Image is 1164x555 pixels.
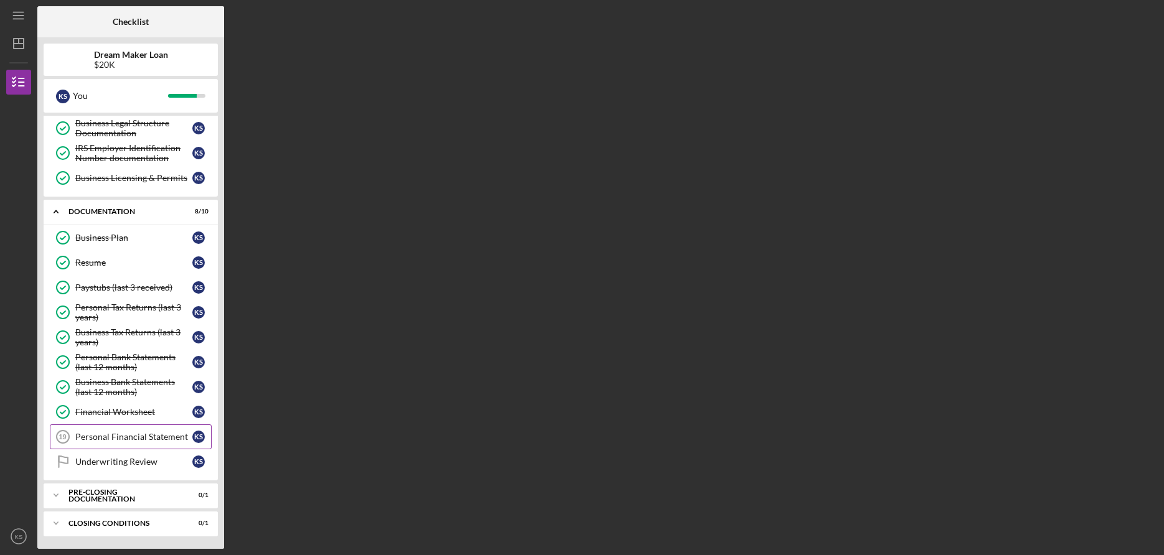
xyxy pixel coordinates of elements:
[68,208,177,215] div: Documentation
[59,433,66,441] tspan: 19
[50,166,212,190] a: Business Licensing & PermitsKS
[192,231,205,244] div: K S
[186,208,209,215] div: 8 / 10
[75,327,192,347] div: Business Tax Returns (last 3 years)
[50,116,212,141] a: Business Legal Structure DocumentationKS
[94,50,168,60] b: Dream Maker Loan
[73,85,168,106] div: You
[50,225,212,250] a: Business PlanKS
[192,147,205,159] div: K S
[6,524,31,549] button: KS
[192,381,205,393] div: K S
[50,449,212,474] a: Underwriting ReviewKS
[192,406,205,418] div: K S
[94,60,168,70] div: $20K
[50,350,212,375] a: Personal Bank Statements (last 12 months)KS
[186,520,209,527] div: 0 / 1
[192,331,205,343] div: K S
[192,256,205,269] div: K S
[75,352,192,372] div: Personal Bank Statements (last 12 months)
[75,457,192,467] div: Underwriting Review
[186,492,209,499] div: 0 / 1
[50,275,212,300] a: Paystubs (last 3 received)KS
[50,424,212,449] a: 19Personal Financial StatementKS
[75,432,192,442] div: Personal Financial Statement
[75,377,192,397] div: Business Bank Statements (last 12 months)
[50,375,212,399] a: Business Bank Statements (last 12 months)KS
[192,281,205,294] div: K S
[113,17,149,27] b: Checklist
[56,90,70,103] div: K S
[75,258,192,268] div: Resume
[192,172,205,184] div: K S
[75,143,192,163] div: IRS Employer Identification Number documentation
[192,306,205,319] div: K S
[192,122,205,134] div: K S
[75,118,192,138] div: Business Legal Structure Documentation
[192,431,205,443] div: K S
[15,533,23,540] text: KS
[50,399,212,424] a: Financial WorksheetKS
[192,356,205,368] div: K S
[68,520,177,527] div: Closing Conditions
[50,250,212,275] a: ResumeKS
[192,455,205,468] div: K S
[68,488,177,503] div: Pre-Closing Documentation
[75,302,192,322] div: Personal Tax Returns (last 3 years)
[50,300,212,325] a: Personal Tax Returns (last 3 years)KS
[75,233,192,243] div: Business Plan
[75,173,192,183] div: Business Licensing & Permits
[75,407,192,417] div: Financial Worksheet
[50,141,212,166] a: IRS Employer Identification Number documentationKS
[75,282,192,292] div: Paystubs (last 3 received)
[50,91,212,116] a: 7Application InformationKS
[50,325,212,350] a: Business Tax Returns (last 3 years)KS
